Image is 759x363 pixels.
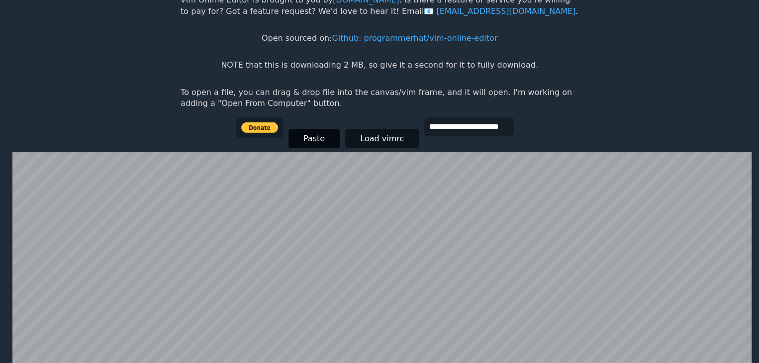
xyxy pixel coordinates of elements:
[345,129,419,148] button: Load vimrc
[288,129,340,148] button: Paste
[181,87,578,109] p: To open a file, you can drag & drop file into the canvas/vim frame, and it will open. I'm working...
[332,33,497,43] a: Github: programmerhat/vim-online-editor
[221,60,538,71] p: NOTE that this is downloading 2 MB, so give it a second for it to fully download.
[424,6,575,16] a: [EMAIL_ADDRESS][DOMAIN_NAME]
[262,33,497,44] p: Open sourced on:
